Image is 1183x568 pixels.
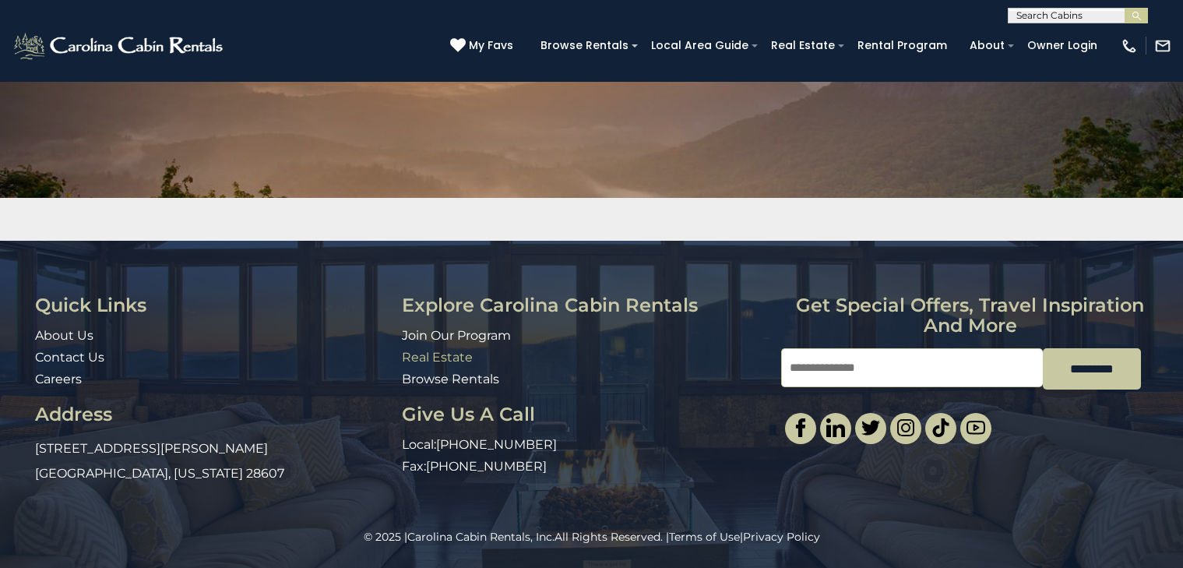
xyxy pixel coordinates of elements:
a: [PHONE_NUMBER] [436,437,557,452]
span: © 2025 | [364,530,555,544]
h3: Quick Links [35,295,390,316]
img: phone-regular-white.png [1121,37,1138,55]
img: instagram-single.svg [896,418,915,437]
a: About [962,34,1012,58]
h3: Address [35,404,390,425]
a: Rental Program [850,34,955,58]
img: twitter-single.svg [861,418,880,437]
a: Browse Rentals [533,34,636,58]
p: All Rights Reserved. | | [35,529,1148,545]
img: tiktok.svg [931,418,950,437]
a: Join Our Program [402,328,511,343]
img: White-1-2.png [12,30,227,62]
a: Real Estate [763,34,843,58]
h3: Explore Carolina Cabin Rentals [402,295,769,316]
a: Carolina Cabin Rentals, Inc. [407,530,555,544]
img: linkedin-single.svg [826,418,845,437]
a: About Us [35,328,93,343]
a: Terms of Use [669,530,740,544]
p: Fax: [402,458,769,476]
a: Owner Login [1019,34,1105,58]
img: facebook-single.svg [791,418,810,437]
a: My Favs [450,37,517,55]
img: mail-regular-white.png [1154,37,1171,55]
a: Real Estate [402,350,473,365]
span: My Favs [469,37,513,54]
a: Careers [35,372,82,386]
p: Local: [402,436,769,454]
a: Local Area Guide [643,34,756,58]
h3: Give Us A Call [402,404,769,425]
p: [STREET_ADDRESS][PERSON_NAME] [GEOGRAPHIC_DATA], [US_STATE] 28607 [35,436,390,486]
img: youtube-light.svg [966,418,985,437]
a: Browse Rentals [402,372,499,386]
a: Contact Us [35,350,104,365]
h3: Get special offers, travel inspiration and more [781,295,1160,337]
a: Privacy Policy [743,530,820,544]
a: [PHONE_NUMBER] [426,459,547,474]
